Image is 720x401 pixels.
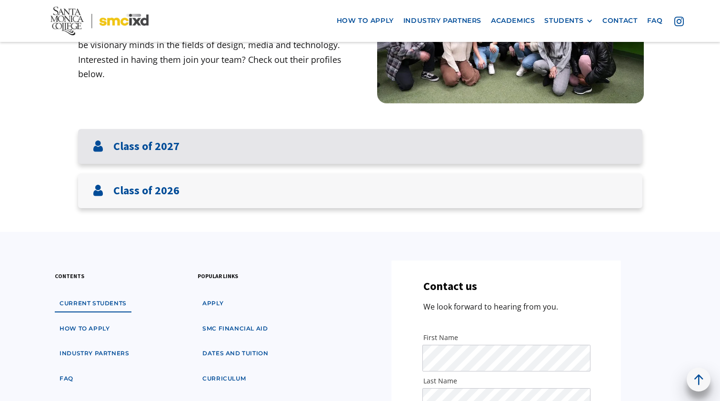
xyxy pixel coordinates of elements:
h3: contents [55,271,84,281]
a: SMC financial aid [198,320,272,338]
a: back to top [687,368,710,391]
a: industry partners [55,345,134,362]
label: First Name [423,333,589,342]
h3: Class of 2026 [113,184,180,198]
a: curriculum [198,370,250,388]
h3: Class of 2027 [113,140,180,153]
div: STUDENTS [544,17,593,25]
a: Academics [486,12,540,30]
a: apply [198,295,228,312]
a: contact [598,12,642,30]
label: Last Name [423,376,589,386]
p: We look forward to hearing from you. [423,301,558,313]
h3: Contact us [423,280,477,293]
h3: popular links [198,271,238,281]
a: how to apply [55,320,114,338]
p: Our students are inquisitive, imaginative and creative designers. These diverse students undergo ... [78,9,360,81]
img: User icon [92,185,104,196]
a: dates and tuition [198,345,273,362]
a: Current students [55,295,131,312]
img: icon - instagram [674,16,684,26]
a: industry partners [399,12,486,30]
a: faq [55,370,78,388]
a: faq [642,12,668,30]
img: User icon [92,140,104,152]
a: how to apply [332,12,399,30]
div: STUDENTS [544,17,583,25]
img: Santa Monica College - SMC IxD logo [50,6,149,35]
